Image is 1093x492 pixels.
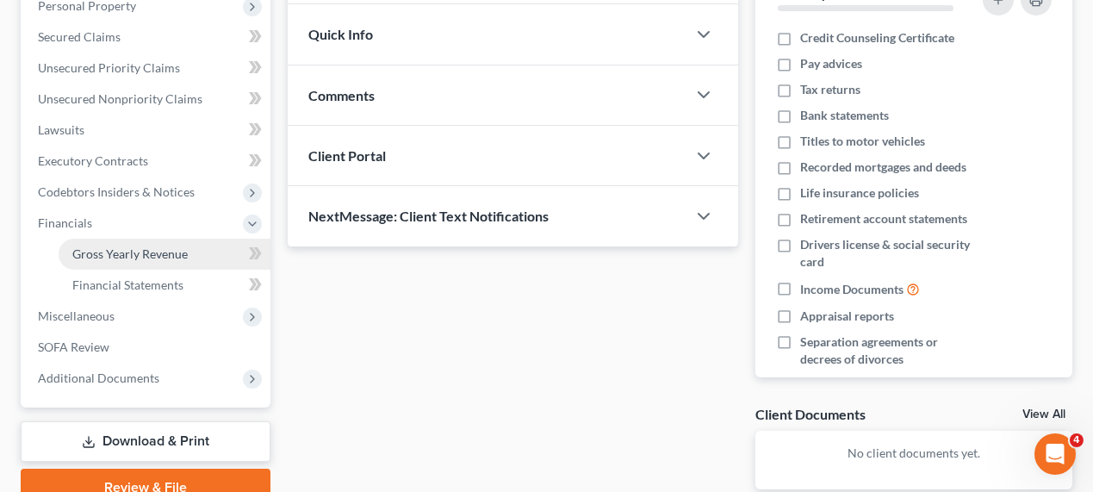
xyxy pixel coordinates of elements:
span: Retirement account statements [800,210,967,227]
span: Gross Yearly Revenue [72,246,188,261]
div: Client Documents [755,405,866,423]
span: Codebtors Insiders & Notices [38,184,195,199]
span: Bank statements [800,107,889,124]
a: SOFA Review [24,332,270,363]
span: Income Documents [800,281,904,298]
span: Appraisal reports [800,308,894,325]
span: Executory Contracts [38,153,148,168]
a: View All [1022,408,1065,420]
span: Separation agreements or decrees of divorces [800,333,978,368]
span: Financials [38,215,92,230]
span: Quick Info [308,26,373,42]
span: Tax returns [800,81,860,98]
span: Pay advices [800,55,862,72]
span: Additional Documents [38,371,159,385]
span: Secured Claims [38,29,121,44]
span: Life insurance policies [800,184,919,202]
a: Download & Print [21,421,270,462]
span: Miscellaneous [38,308,115,323]
span: Titles to motor vehicles [800,133,925,150]
a: Lawsuits [24,115,270,146]
span: Lawsuits [38,122,84,137]
span: NextMessage: Client Text Notifications [308,208,549,224]
a: Gross Yearly Revenue [59,239,270,270]
span: Credit Counseling Certificate [800,29,954,47]
span: Comments [308,87,375,103]
span: 4 [1070,433,1084,447]
span: SOFA Review [38,339,109,354]
a: Unsecured Priority Claims [24,53,270,84]
span: Unsecured Nonpriority Claims [38,91,202,106]
span: Drivers license & social security card [800,236,978,271]
span: Financial Statements [72,277,183,292]
a: Financial Statements [59,270,270,301]
span: Recorded mortgages and deeds [800,159,966,176]
a: Secured Claims [24,22,270,53]
p: No client documents yet. [769,445,1059,462]
a: Executory Contracts [24,146,270,177]
a: Unsecured Nonpriority Claims [24,84,270,115]
span: Unsecured Priority Claims [38,60,180,75]
iframe: Intercom live chat [1034,433,1076,475]
span: Client Portal [308,147,386,164]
